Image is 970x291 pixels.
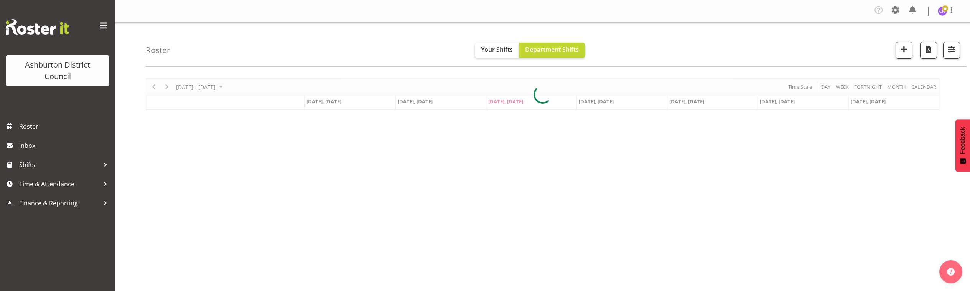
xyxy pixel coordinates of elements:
[938,7,947,16] img: chalotter-hydes5348.jpg
[19,121,111,132] span: Roster
[13,59,102,82] div: Ashburton District Council
[896,42,912,59] button: Add a new shift
[955,119,970,172] button: Feedback - Show survey
[943,42,960,59] button: Filter Shifts
[525,45,579,54] span: Department Shifts
[19,140,111,151] span: Inbox
[959,127,966,154] span: Feedback
[19,159,100,170] span: Shifts
[947,268,955,276] img: help-xxl-2.png
[920,42,937,59] button: Download a PDF of the roster according to the set date range.
[519,43,585,58] button: Department Shifts
[146,46,170,55] h4: Roster
[475,43,519,58] button: Your Shifts
[6,19,69,35] img: Rosterit website logo
[19,178,100,190] span: Time & Attendance
[481,45,513,54] span: Your Shifts
[19,197,100,209] span: Finance & Reporting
